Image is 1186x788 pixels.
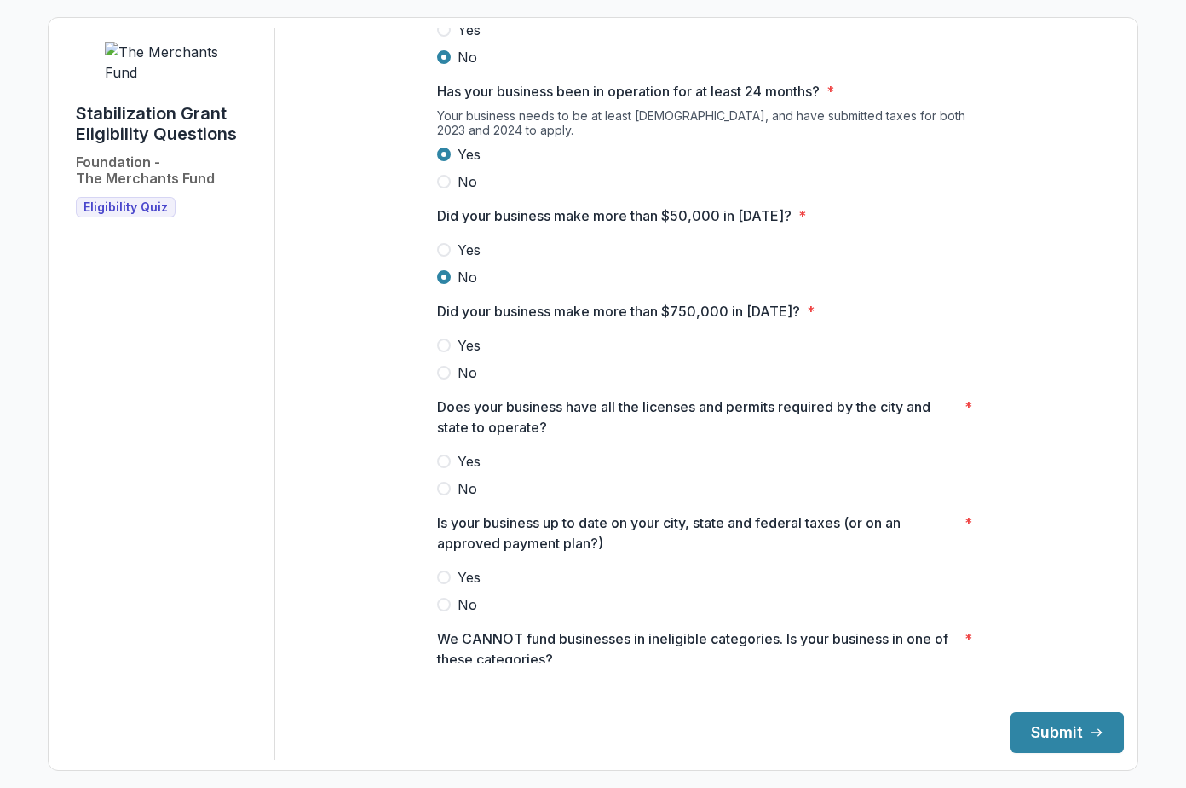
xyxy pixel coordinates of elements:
p: Does your business have all the licenses and permits required by the city and state to operate? [437,397,958,437]
p: Has your business been in operation for at least 24 months? [437,81,820,101]
span: Yes [458,335,481,356]
p: We CANNOT fund businesses in ineligible categories. Is your business in one of these categories? [437,629,958,669]
img: The Merchants Fund [105,42,233,83]
p: Did your business make more than $750,000 in [DATE]? [437,301,800,322]
span: Yes [458,567,481,588]
span: Yes [458,451,481,472]
span: Yes [458,240,481,260]
span: No [458,362,477,383]
span: Eligibility Quiz [83,200,168,215]
span: Yes [458,144,481,165]
span: No [458,267,477,287]
h2: Foundation - The Merchants Fund [76,154,215,187]
div: Your business needs to be at least [DEMOGRAPHIC_DATA], and have submitted taxes for both 2023 and... [437,108,982,144]
h1: Stabilization Grant Eligibility Questions [76,103,261,144]
span: Yes [458,20,481,40]
button: Submit [1010,712,1124,753]
p: Did your business make more than $50,000 in [DATE]? [437,206,792,226]
span: No [458,47,477,67]
span: No [458,171,477,192]
span: No [458,594,477,615]
span: No [458,478,477,499]
p: Is your business up to date on your city, state and federal taxes (or on an approved payment plan?) [437,513,958,553]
